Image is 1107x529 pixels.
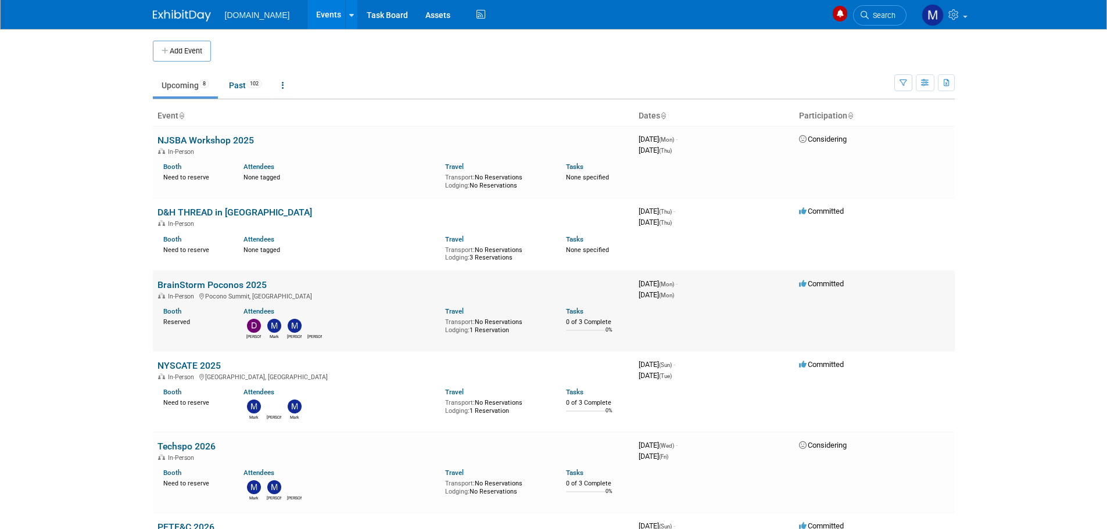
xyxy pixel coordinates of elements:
[659,219,672,226] span: (Thu)
[445,235,464,243] a: Travel
[445,407,470,415] span: Lodging:
[566,307,583,315] a: Tasks
[639,290,674,299] span: [DATE]
[639,441,678,449] span: [DATE]
[157,135,254,146] a: NJSBA Workshop 2025
[922,4,944,26] img: Mark Menzella
[157,360,221,371] a: NYSCATE 2025
[566,480,629,488] div: 0 of 3 Complete
[606,327,612,343] td: 0%
[157,372,629,381] div: [GEOGRAPHIC_DATA], [GEOGRAPHIC_DATA]
[799,360,844,369] span: Committed
[163,235,181,243] a: Booth
[566,235,583,243] a: Tasks
[158,220,165,226] img: In-Person Event
[566,388,583,396] a: Tasks
[163,469,181,477] a: Booth
[246,333,261,340] div: Damien Dimino
[158,373,165,379] img: In-Person Event
[247,400,261,413] img: Mark Menzella
[246,494,261,501] div: Mark Menzella
[659,208,672,215] span: (Thu)
[445,480,475,487] span: Transport:
[659,362,672,368] span: (Sun)
[853,5,907,26] a: Search
[243,469,274,477] a: Attendees
[267,400,281,413] img: Stephen Bart
[163,307,181,315] a: Booth
[168,293,198,300] span: In-Person
[566,246,609,254] span: None specified
[639,207,675,215] span: [DATE]
[799,441,847,449] span: Considering
[243,307,274,315] a: Attendees
[163,244,227,254] div: Need to reserve
[445,477,549,495] div: No Reservations No Reservations
[168,220,198,228] span: In-Person
[659,136,674,143] span: (Mon)
[659,373,672,379] span: (Tue)
[267,413,281,420] div: Stephen Bart
[673,360,675,369] span: -
[445,182,470,189] span: Lodging:
[163,316,227,326] div: Reserved
[659,454,668,460] span: (Fri)
[157,291,629,300] div: Pocono Summit, [GEOGRAPHIC_DATA]
[288,480,302,494] img: Stephen Bart
[639,279,678,288] span: [DATE]
[243,244,436,254] div: None tagged
[163,388,181,396] a: Booth
[566,469,583,477] a: Tasks
[445,174,475,181] span: Transport:
[634,106,794,126] th: Dates
[639,371,672,380] span: [DATE]
[566,163,583,171] a: Tasks
[246,80,262,88] span: 102
[445,397,549,415] div: No Reservations 1 Reservation
[676,135,678,143] span: -
[220,74,271,96] a: Past102
[445,488,470,495] span: Lodging:
[153,41,211,62] button: Add Event
[445,469,464,477] a: Travel
[157,441,216,452] a: Techspo 2026
[157,207,312,218] a: D&H THREAD in [GEOGRAPHIC_DATA]
[639,135,678,143] span: [DATE]
[246,413,261,420] div: Mark Menzella
[799,279,844,288] span: Committed
[639,360,675,369] span: [DATE]
[243,388,274,396] a: Attendees
[659,442,674,449] span: (Wed)
[243,235,274,243] a: Attendees
[659,147,672,154] span: (Thu)
[287,413,302,420] div: Mark Triftshauser
[566,399,629,407] div: 0 of 3 Complete
[445,399,475,406] span: Transport:
[153,74,218,96] a: Upcoming8
[445,318,475,326] span: Transport:
[287,494,302,501] div: Stephen Bart
[288,319,302,333] img: Matthew Levin
[445,171,549,189] div: No Reservations No Reservations
[168,373,198,381] span: In-Person
[308,319,322,333] img: Stephen Bart
[225,10,290,20] span: [DOMAIN_NAME]
[157,279,267,290] a: BrainStorm Poconos 2025
[267,480,281,494] img: Matthew Levin
[445,388,464,396] a: Travel
[445,307,464,315] a: Travel
[158,148,165,154] img: In-Person Event
[639,218,672,226] span: [DATE]
[267,494,281,501] div: Matthew Levin
[676,279,678,288] span: -
[445,163,464,171] a: Travel
[659,281,674,287] span: (Mon)
[639,452,668,460] span: [DATE]
[676,441,678,449] span: -
[163,163,181,171] a: Booth
[847,111,853,120] a: Sort by Participation Type
[158,454,165,460] img: In-Person Event
[673,207,675,215] span: -
[178,111,184,120] a: Sort by Event Name
[243,171,436,182] div: None tagged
